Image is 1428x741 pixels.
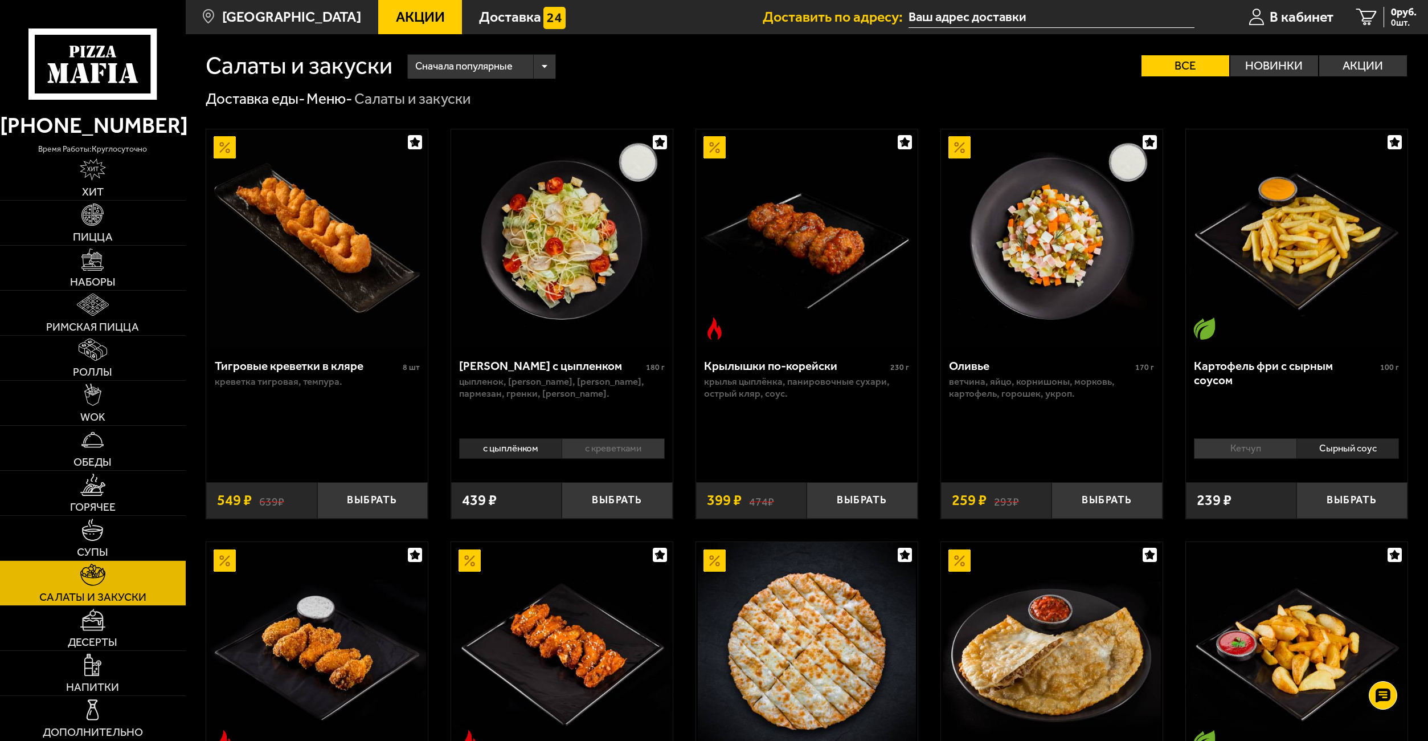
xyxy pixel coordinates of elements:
span: Супы [77,547,108,558]
img: Акционный [214,136,236,158]
img: Акционный [948,549,971,572]
div: Оливье [949,359,1132,373]
span: Обеды [73,457,112,468]
label: Акции [1319,55,1407,76]
span: Доставка [479,10,541,24]
span: [GEOGRAPHIC_DATA] [222,10,361,24]
div: 0 [451,433,673,471]
p: ветчина, яйцо, корнишоны, морковь, картофель, горошек, укроп. [949,376,1154,400]
span: Доставить по адресу: [763,10,909,24]
span: 100 г [1380,363,1399,372]
a: Вегетарианское блюдоКартофель фри с сырным соусом [1186,129,1407,348]
div: 0 [1186,433,1407,471]
a: Меню- [306,90,352,108]
li: с цыплёнком [459,438,562,459]
s: 293 ₽ [994,493,1019,508]
h1: Салаты и закуски [206,54,392,78]
p: крылья цыплёнка, панировочные сухари, острый кляр, соус. [704,376,909,400]
img: 15daf4d41897b9f0e9f617042186c801.svg [543,7,566,29]
span: 180 г [646,363,665,372]
a: Салат Цезарь с цыпленком [451,129,673,348]
s: 639 ₽ [259,493,284,508]
span: 0 руб. [1391,7,1417,17]
img: Крылышки по-корейски [698,129,916,348]
span: Учительская улица, 18к1 [909,7,1194,28]
input: Ваш адрес доставки [909,7,1194,28]
img: Картофель фри с сырным соусом [1188,129,1406,348]
span: Дополнительно [43,727,143,738]
div: Тигровые креветки в кляре [215,359,400,373]
span: 8 шт [403,363,420,372]
img: Тигровые креветки в кляре [208,129,426,348]
span: Напитки [66,682,119,693]
button: Выбрать [1296,482,1407,519]
span: Роллы [73,367,112,378]
div: Картофель фри с сырным соусом [1194,359,1377,387]
img: Салат Цезарь с цыпленком [453,129,671,348]
span: 230 г [890,363,909,372]
span: Сначала популярные [415,52,513,81]
span: Наборы [70,276,116,288]
img: Акционный [703,136,726,158]
span: 259 ₽ [952,493,987,508]
span: 0 шт. [1391,18,1417,27]
span: 439 ₽ [462,493,497,508]
span: Десерты [68,637,117,648]
span: Акции [396,10,445,24]
button: Выбрать [807,482,917,519]
p: креветка тигровая, темпура. [215,376,420,388]
img: Акционный [214,549,236,572]
span: 239 ₽ [1197,493,1231,508]
button: Выбрать [562,482,672,519]
img: Акционный [948,136,971,158]
span: 170 г [1135,363,1154,372]
li: Сырный соус [1296,438,1400,459]
a: АкционныйТигровые креветки в кляре [206,129,428,348]
a: АкционныйОстрое блюдоКрылышки по-корейски [696,129,918,348]
button: Выбрать [317,482,428,519]
s: 474 ₽ [749,493,774,508]
li: Кетчуп [1194,438,1296,459]
label: Новинки [1230,55,1318,76]
img: Вегетарианское блюдо [1193,317,1216,340]
li: с креветками [562,438,665,459]
span: Пицца [73,231,113,243]
div: Крылышки по-корейски [704,359,887,373]
span: WOK [80,412,105,423]
img: Острое блюдо [703,317,726,340]
label: Все [1141,55,1229,76]
a: АкционныйОливье [941,129,1163,348]
span: Хит [82,186,104,198]
button: Выбрать [1051,482,1162,519]
span: 399 ₽ [707,493,742,508]
img: Акционный [703,549,726,572]
span: В кабинет [1270,10,1333,24]
span: Салаты и закуски [39,592,146,603]
a: Доставка еды- [206,90,305,108]
img: Оливье [943,129,1161,348]
span: Горячее [70,502,116,513]
div: [PERSON_NAME] с цыпленком [459,359,643,373]
span: 549 ₽ [217,493,252,508]
img: Акционный [459,549,481,572]
div: Салаты и закуски [354,89,470,109]
p: цыпленок, [PERSON_NAME], [PERSON_NAME], пармезан, гренки, [PERSON_NAME]. [459,376,664,400]
span: Римская пицца [46,321,139,333]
